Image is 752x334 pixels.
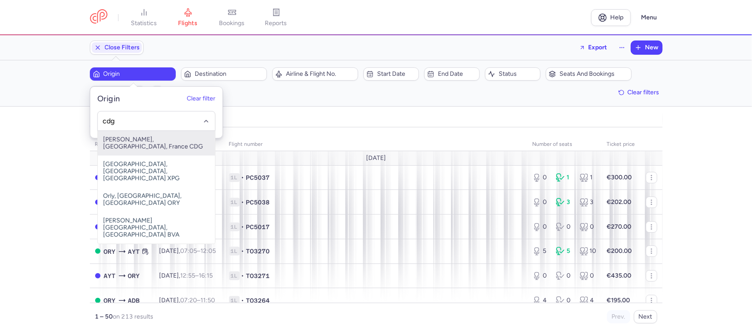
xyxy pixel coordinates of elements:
[438,71,477,78] span: End date
[195,71,264,78] span: Destination
[580,223,596,231] div: 0
[104,271,116,281] span: AYT
[424,67,480,81] button: End date
[128,296,140,305] span: ADB
[556,247,573,256] div: 5
[199,272,213,279] time: 16:15
[178,19,198,27] span: flights
[159,247,216,255] span: [DATE],
[580,296,596,305] div: 4
[589,44,608,51] span: Export
[636,9,663,26] button: Menu
[187,96,215,103] button: Clear filter
[246,223,270,231] span: PC5017
[546,67,632,81] button: Seats and bookings
[104,71,173,78] span: Origin
[95,313,113,320] strong: 1 – 50
[229,247,240,256] span: 1L
[241,223,244,231] span: •
[181,247,216,255] span: –
[104,247,116,256] span: ORY
[363,67,419,81] button: Start date
[181,297,197,304] time: 07:20
[254,8,298,27] a: reports
[533,271,549,280] div: 0
[559,71,629,78] span: Seats and bookings
[556,223,573,231] div: 0
[229,223,240,231] span: 1L
[607,198,632,206] strong: €202.00
[607,297,630,304] strong: €195.00
[224,138,527,151] th: Flight number
[533,198,549,207] div: 0
[246,173,270,182] span: PC5037
[265,19,287,27] span: reports
[527,138,602,151] th: number of seats
[90,67,176,81] button: Origin
[602,138,641,151] th: Ticket price
[113,313,154,320] span: on 213 results
[181,297,215,304] span: –
[580,198,596,207] div: 3
[615,86,663,99] button: Clear filters
[628,89,659,96] span: Clear filters
[556,296,573,305] div: 0
[366,155,386,162] span: [DATE]
[181,67,267,81] button: Destination
[105,44,140,51] span: Close Filters
[485,67,541,81] button: Status
[607,174,632,181] strong: €300.00
[229,271,240,280] span: 1L
[98,212,215,244] span: [PERSON_NAME][GEOGRAPHIC_DATA], [GEOGRAPHIC_DATA] BVA
[229,296,240,305] span: 1L
[246,296,270,305] span: TO3264
[104,296,116,305] span: ORY
[580,173,596,182] div: 1
[246,247,270,256] span: TO3270
[610,14,623,21] span: Help
[272,67,358,81] button: Airline & Flight No.
[246,198,270,207] span: PC5038
[131,19,157,27] span: statistics
[241,296,244,305] span: •
[102,116,210,126] input: -searchbox
[181,272,196,279] time: 12:55
[246,271,270,280] span: TO3271
[574,41,613,55] button: Export
[556,173,573,182] div: 1
[607,310,630,323] button: Prev.
[607,223,632,230] strong: €270.00
[128,271,140,281] span: ORY
[229,173,240,182] span: 1L
[533,223,549,231] div: 0
[98,131,215,156] span: [PERSON_NAME], [GEOGRAPHIC_DATA], France CDG
[90,9,107,26] a: CitizenPlane red outlined logo
[241,173,244,182] span: •
[241,247,244,256] span: •
[98,156,215,187] span: [GEOGRAPHIC_DATA], [GEOGRAPHIC_DATA], [GEOGRAPHIC_DATA] XPG
[286,71,355,78] span: Airline & Flight No.
[591,9,631,26] a: Help
[128,247,140,256] span: AYT
[556,271,573,280] div: 0
[241,198,244,207] span: •
[499,71,537,78] span: Status
[166,8,210,27] a: flights
[219,19,245,27] span: bookings
[631,41,662,54] button: New
[229,198,240,207] span: 1L
[377,71,416,78] span: Start date
[533,173,549,182] div: 0
[556,198,573,207] div: 3
[181,272,213,279] span: –
[90,41,143,54] button: Close Filters
[201,297,215,304] time: 11:50
[181,247,197,255] time: 07:05
[533,296,549,305] div: 4
[607,247,632,255] strong: €200.00
[210,8,254,27] a: bookings
[97,94,120,104] h5: Origin
[241,271,244,280] span: •
[159,297,215,304] span: [DATE],
[201,247,216,255] time: 12:05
